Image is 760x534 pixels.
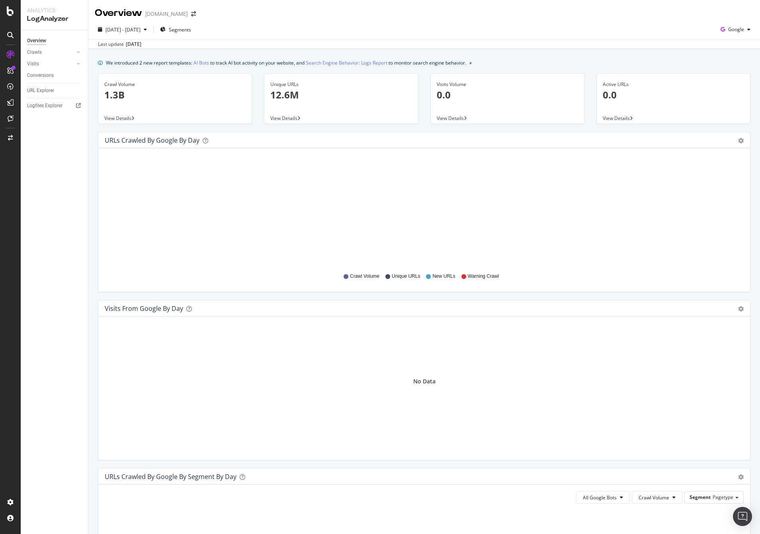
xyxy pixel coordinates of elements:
[603,88,744,102] p: 0.0
[106,59,466,67] div: We introduced 2 new report templates: to track AI bot activity on your website, and to monitor se...
[27,60,39,68] div: Visits
[27,102,82,110] a: Logfiles Explorer
[632,491,682,504] button: Crawl Volume
[104,115,131,122] span: View Details
[27,86,82,95] a: URL Explorer
[27,14,82,24] div: LogAnalyzer
[98,41,141,48] div: Last update
[27,71,54,80] div: Conversions
[27,48,42,57] div: Crawls
[413,377,436,385] div: No Data
[717,23,754,36] button: Google
[468,273,499,280] span: Warning Crawl
[145,10,188,18] div: [DOMAIN_NAME]
[105,136,199,144] div: URLs Crawled by Google by day
[270,115,297,122] span: View Details
[191,11,196,17] div: arrow-right-arrow-left
[603,115,630,122] span: View Details
[713,494,733,501] span: Pagetype
[639,494,669,501] span: Crawl Volume
[738,306,744,312] div: gear
[270,81,412,88] div: Unique URLs
[306,59,387,67] a: Search Engine Behavior: Logs Report
[432,273,455,280] span: New URLs
[95,23,150,36] button: [DATE] - [DATE]
[437,81,578,88] div: Visits Volume
[270,88,412,102] p: 12.6M
[193,59,209,67] a: AI Bots
[27,71,82,80] a: Conversions
[27,60,74,68] a: Visits
[583,494,617,501] span: All Google Bots
[437,115,464,122] span: View Details
[350,273,379,280] span: Crawl Volume
[27,48,74,57] a: Crawls
[27,6,82,14] div: Analytics
[603,81,744,88] div: Active URLs
[27,102,63,110] div: Logfiles Explorer
[27,37,46,45] div: Overview
[467,57,474,69] button: close banner
[733,507,752,526] div: Open Intercom Messenger
[126,41,141,48] div: [DATE]
[104,81,246,88] div: Crawl Volume
[690,494,711,501] span: Segment
[157,23,194,36] button: Segments
[437,88,578,102] p: 0.0
[106,26,141,33] span: [DATE] - [DATE]
[27,37,82,45] a: Overview
[104,88,246,102] p: 1.3B
[576,491,630,504] button: All Google Bots
[27,86,54,95] div: URL Explorer
[95,6,142,20] div: Overview
[105,304,183,312] div: Visits from Google by day
[392,273,420,280] span: Unique URLs
[728,26,744,33] span: Google
[105,473,236,481] div: URLs Crawled by Google By Segment By Day
[738,138,744,143] div: gear
[98,59,750,67] div: info banner
[738,474,744,480] div: gear
[169,26,191,33] span: Segments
